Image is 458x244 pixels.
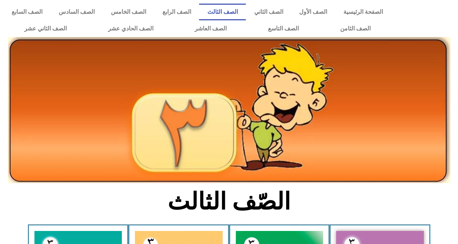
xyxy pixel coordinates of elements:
a: الصف الثاني عشر [4,20,87,37]
a: الصف الثالث [199,4,246,20]
a: الصف الثاني [246,4,291,20]
a: الصف السابع [4,4,51,20]
a: الصف الحادي عشر [87,20,174,37]
a: الصفحة الرئيسية [335,4,391,20]
a: الصف العاشر [174,20,247,37]
h2: الصّف الثالث [109,187,349,216]
a: الصف الأول [291,4,335,20]
a: الصف الخامس [103,4,154,20]
a: الصف السادس [51,4,103,20]
a: الصف الثامن [319,20,391,37]
a: الصف التاسع [247,20,319,37]
a: الصف الرابع [154,4,199,20]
